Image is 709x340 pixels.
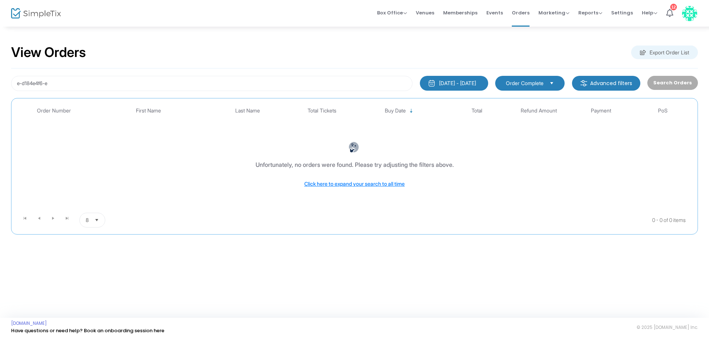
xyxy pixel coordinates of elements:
[235,108,260,114] span: Last Name
[348,142,359,153] img: face-thinking.png
[92,213,102,227] button: Select
[446,102,508,119] th: Total
[512,3,530,22] span: Orders
[637,324,698,330] span: © 2025 [DOMAIN_NAME] Inc.
[416,3,434,22] span: Venues
[377,9,407,16] span: Box Office
[11,320,47,326] a: [DOMAIN_NAME]
[11,44,86,61] h2: View Orders
[11,327,164,334] a: Have questions or need help? Book an onboarding session here
[591,108,611,114] span: Payment
[420,76,488,91] button: [DATE] - [DATE]
[486,3,503,22] span: Events
[179,213,686,228] kendo-pager-info: 0 - 0 of 0 items
[578,9,602,16] span: Reports
[572,76,640,91] m-button: Advanced filters
[385,108,406,114] span: Buy Date
[304,181,405,187] span: Click here to expand your search to all time
[670,4,677,10] div: 12
[508,102,570,119] th: Refund Amount
[580,80,588,87] img: filter
[291,102,353,119] th: Total Tickets
[439,80,476,87] div: [DATE] - [DATE]
[642,9,657,16] span: Help
[428,80,435,87] img: monthly
[611,3,633,22] span: Settings
[443,3,477,22] span: Memberships
[256,160,454,169] div: Unfortunately, no orders were found. Please try adjusting the filters above.
[547,79,557,87] button: Select
[408,108,414,114] span: Sortable
[86,216,89,224] span: 8
[136,108,161,114] span: First Name
[506,80,544,87] span: Order Complete
[37,108,71,114] span: Order Number
[658,108,668,114] span: PoS
[11,76,412,91] input: Search by name, email, phone, order number, ip address, or last 4 digits of card
[538,9,569,16] span: Marketing
[15,102,694,210] div: Data table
